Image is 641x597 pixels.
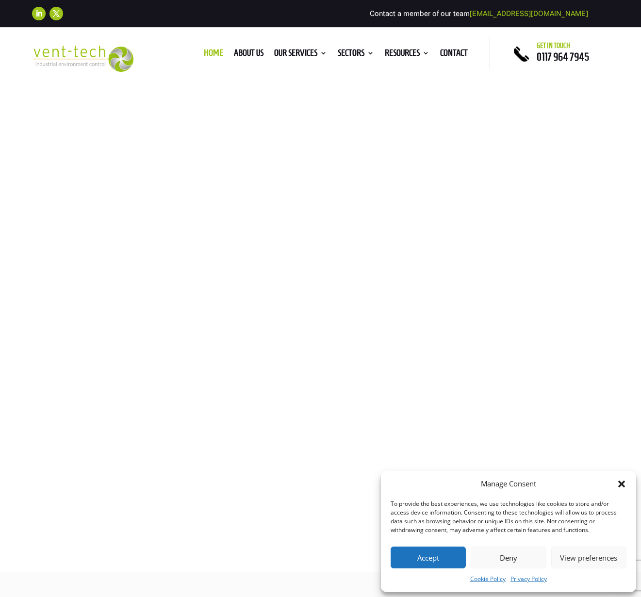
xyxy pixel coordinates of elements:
a: Resources [385,49,429,60]
a: About us [234,49,263,60]
a: Cookie Policy [470,573,506,585]
button: View preferences [551,547,626,568]
a: Our Services [274,49,327,60]
button: Deny [471,547,546,568]
a: Contact [440,49,468,60]
a: Privacy Policy [510,573,547,585]
a: 0117 964 7945 [537,51,589,63]
div: Manage Consent [481,478,536,490]
a: Home [204,49,223,60]
a: Follow on LinkedIn [32,7,46,20]
div: Close dialog [617,479,626,489]
a: Sectors [338,49,374,60]
span: Contact a member of our team [370,9,588,18]
img: 2023-09-27T08_35_16.549ZVENT-TECH---Clear-background [32,46,133,72]
a: [EMAIL_ADDRESS][DOMAIN_NAME] [470,9,588,18]
a: Follow on X [49,7,63,20]
button: Accept [391,547,466,568]
span: Get in touch [537,42,570,49]
div: To provide the best experiences, we use technologies like cookies to store and/or access device i... [391,500,625,534]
